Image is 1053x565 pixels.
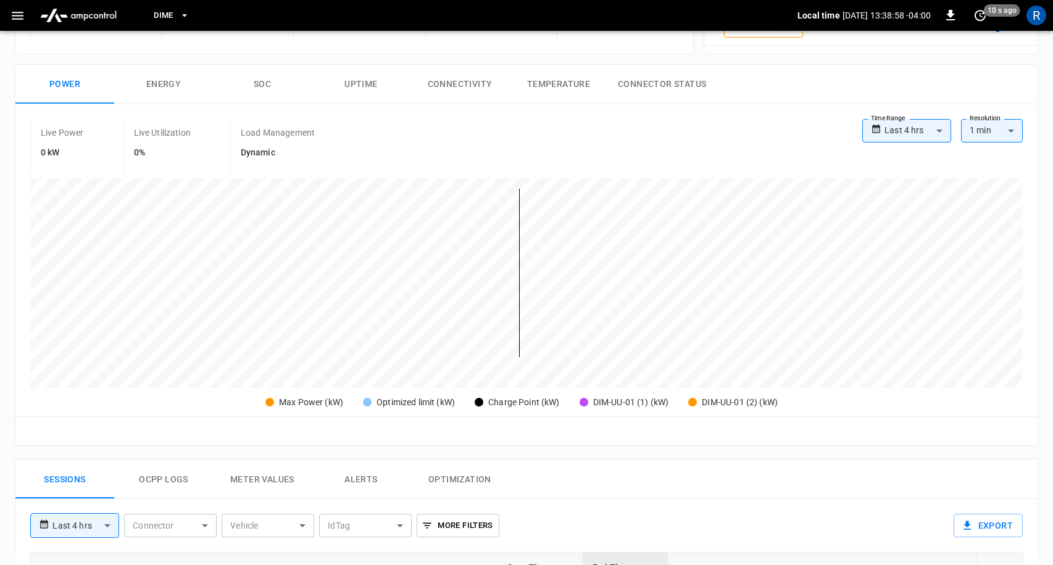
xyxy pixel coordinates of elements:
button: Meter Values [213,460,312,499]
div: Last 4 hrs [52,514,119,537]
button: Connector Status [608,65,716,104]
button: Ocpp logs [114,460,213,499]
button: Dime [149,4,194,28]
button: Sessions [15,460,114,499]
h6: Dynamic [241,146,315,160]
button: Temperature [509,65,608,104]
span: 10 s ago [984,4,1020,17]
div: DIM-UU-01 (1) (kW) [593,396,669,409]
div: Last 4 hrs [884,119,951,142]
div: Charge Point (kW) [488,396,560,409]
img: ampcontrol.io logo [35,4,122,27]
label: Resolution [970,113,1001,123]
div: Optimized limit (kW) [377,396,455,409]
button: SOC [213,65,312,104]
h6: 0% [134,146,191,160]
div: DIM-UU-01 (2) (kW) [702,396,778,409]
button: Alerts [312,460,410,499]
div: Max Power (kW) [279,396,343,409]
label: Time Range [871,113,905,123]
button: Power [15,65,114,104]
p: Live Power [41,126,84,139]
div: 1 min [961,119,1023,142]
p: Local time [797,9,840,22]
button: set refresh interval [970,6,990,25]
button: More Filters [417,514,499,537]
button: Uptime [312,65,410,104]
button: Energy [114,65,213,104]
button: Connectivity [410,65,509,104]
button: Export [954,514,1023,537]
span: Dime [154,9,173,23]
h6: 0 kW [41,146,84,160]
p: Live Utilization [134,126,191,139]
p: Load Management [241,126,315,139]
button: Optimization [410,460,509,499]
div: profile-icon [1026,6,1046,25]
p: [DATE] 13:38:58 -04:00 [843,9,931,22]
